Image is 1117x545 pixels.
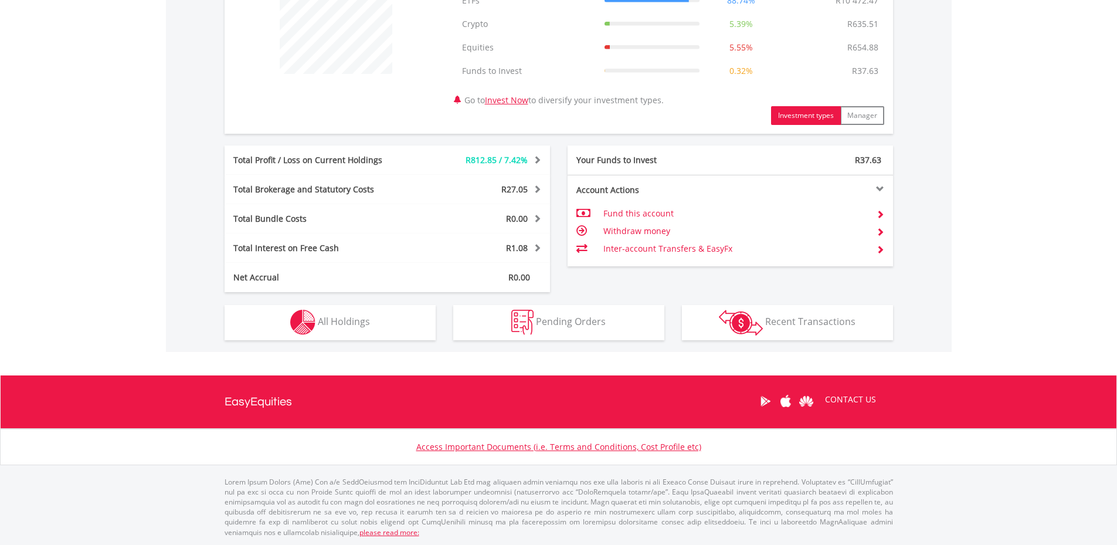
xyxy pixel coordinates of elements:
td: Equities [456,36,599,59]
td: Crypto [456,12,599,36]
td: Withdraw money [603,222,867,240]
div: Total Bundle Costs [225,213,415,225]
img: holdings-wht.png [290,310,315,335]
button: Pending Orders [453,305,664,340]
td: R654.88 [841,36,884,59]
span: R37.63 [855,154,881,165]
button: Manager [840,106,884,125]
span: R0.00 [508,272,530,283]
img: transactions-zar-wht.png [719,310,763,336]
span: R0.00 [506,213,528,224]
div: Total Profit / Loss on Current Holdings [225,154,415,166]
button: All Holdings [225,305,436,340]
img: pending_instructions-wht.png [511,310,534,335]
td: 0.32% [705,59,777,83]
td: R635.51 [841,12,884,36]
td: 5.39% [705,12,777,36]
td: R37.63 [846,59,884,83]
a: Google Play [755,383,776,419]
a: Apple [776,383,796,419]
p: Lorem Ipsum Dolors (Ame) Con a/e SeddOeiusmod tem InciDiduntut Lab Etd mag aliquaen admin veniamq... [225,477,893,537]
a: please read more: [359,527,419,537]
span: R1.08 [506,242,528,253]
span: All Holdings [318,315,370,328]
span: R812.85 / 7.42% [466,154,528,165]
div: Account Actions [568,184,731,196]
button: Investment types [771,106,841,125]
a: Huawei [796,383,817,419]
a: CONTACT US [817,383,884,416]
div: Total Interest on Free Cash [225,242,415,254]
td: Inter-account Transfers & EasyFx [603,240,867,258]
a: EasyEquities [225,375,292,428]
a: Access Important Documents (i.e. Terms and Conditions, Cost Profile etc) [416,441,701,452]
span: R27.05 [501,184,528,195]
td: Funds to Invest [456,59,599,83]
span: Pending Orders [536,315,606,328]
button: Recent Transactions [682,305,893,340]
div: Your Funds to Invest [568,154,731,166]
td: 5.55% [705,36,777,59]
div: Total Brokerage and Statutory Costs [225,184,415,195]
td: Fund this account [603,205,867,222]
a: Invest Now [485,94,528,106]
span: Recent Transactions [765,315,855,328]
div: Net Accrual [225,272,415,283]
